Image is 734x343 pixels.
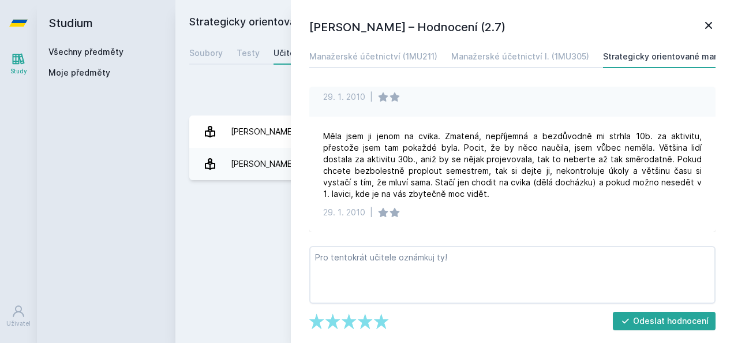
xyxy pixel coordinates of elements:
[189,42,223,65] a: Soubory
[2,299,35,334] a: Uživatel
[274,47,302,59] div: Učitelé
[2,46,35,81] a: Study
[189,148,720,180] a: [PERSON_NAME] 3 hodnocení 2.7
[48,67,110,79] span: Moje předměty
[323,91,365,103] div: 29. 1. 2010
[237,42,260,65] a: Testy
[10,67,27,76] div: Study
[48,47,123,57] a: Všechny předměty
[6,319,31,328] div: Uživatel
[323,131,702,200] div: Měla jsem ji jenom na cvika. Zmatená, nepříjemná a bezdůvodně mi strhla 10b. za aktivitu, přestož...
[189,14,591,32] h2: Strategicky orientované manažerské účetnictví (1MU407)
[274,42,302,65] a: Učitelé
[237,47,260,59] div: Testy
[370,91,373,103] div: |
[231,120,295,143] div: [PERSON_NAME]
[231,152,295,176] div: [PERSON_NAME]
[189,47,223,59] div: Soubory
[189,115,720,148] a: [PERSON_NAME] 1 hodnocení 5.0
